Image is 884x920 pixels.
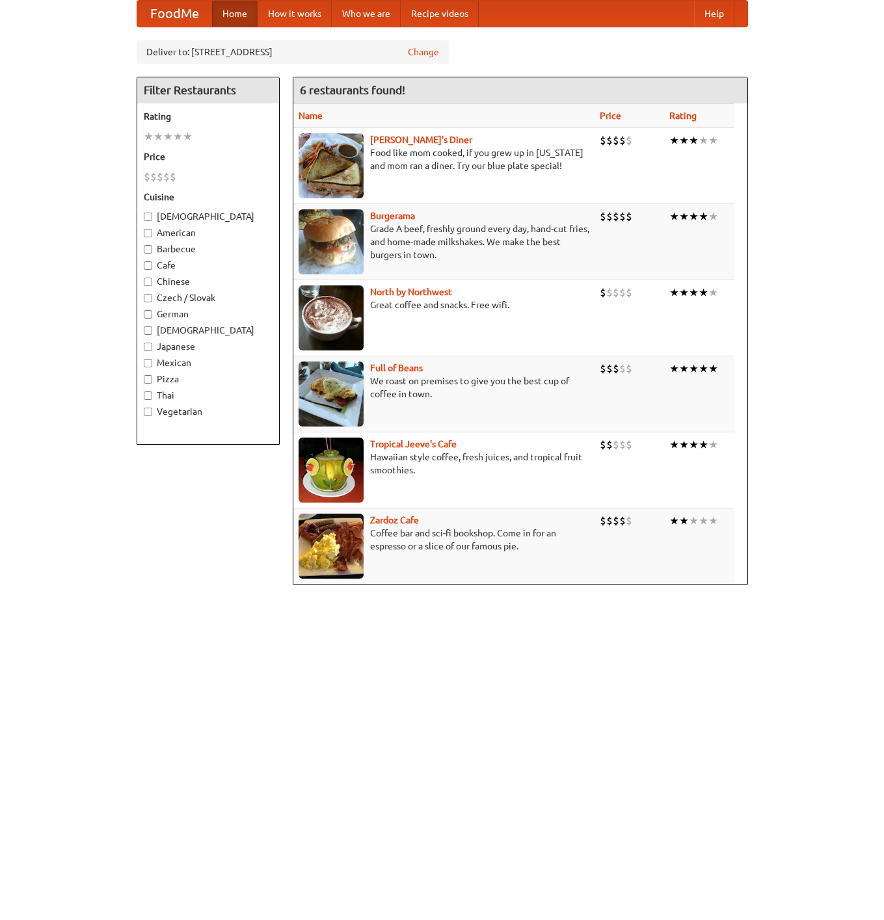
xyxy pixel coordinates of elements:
[699,514,708,528] li: ★
[669,514,679,528] li: ★
[144,226,273,239] label: American
[300,84,405,96] ng-pluralize: 6 restaurants found!
[144,359,152,367] input: Mexican
[694,1,734,27] a: Help
[258,1,332,27] a: How it works
[144,324,273,337] label: [DEMOGRAPHIC_DATA]
[370,211,415,221] a: Burgerama
[606,514,613,528] li: $
[144,391,152,400] input: Thai
[144,294,152,302] input: Czech / Slovak
[163,170,170,184] li: $
[689,361,699,376] li: ★
[613,133,619,148] li: $
[144,243,273,256] label: Barbecue
[157,170,163,184] li: $
[699,285,708,300] li: ★
[619,133,626,148] li: $
[144,343,152,351] input: Japanese
[299,222,589,261] p: Grade A beef, freshly ground every day, hand-cut fries, and home-made milkshakes. We make the bes...
[370,439,457,449] a: Tropical Jeeve's Cafe
[626,133,632,148] li: $
[619,209,626,224] li: $
[137,77,279,103] h4: Filter Restaurants
[370,135,472,145] b: [PERSON_NAME]'s Diner
[679,133,689,148] li: ★
[600,438,606,452] li: $
[708,209,718,224] li: ★
[679,438,689,452] li: ★
[708,285,718,300] li: ★
[626,285,632,300] li: $
[144,275,273,288] label: Chinese
[679,361,689,376] li: ★
[669,285,679,300] li: ★
[689,285,699,300] li: ★
[144,340,273,353] label: Japanese
[613,285,619,300] li: $
[332,1,401,27] a: Who we are
[183,129,193,144] li: ★
[699,438,708,452] li: ★
[299,438,364,503] img: jeeves.jpg
[626,361,632,376] li: $
[699,209,708,224] li: ★
[708,514,718,528] li: ★
[600,133,606,148] li: $
[600,111,621,121] a: Price
[699,133,708,148] li: ★
[619,361,626,376] li: $
[144,373,273,386] label: Pizza
[144,408,152,416] input: Vegetarian
[679,209,689,224] li: ★
[669,438,679,452] li: ★
[144,405,273,418] label: Vegetarian
[154,129,163,144] li: ★
[606,285,613,300] li: $
[144,229,152,237] input: American
[163,129,173,144] li: ★
[299,361,364,427] img: beans.jpg
[144,213,152,221] input: [DEMOGRAPHIC_DATA]
[212,1,258,27] a: Home
[689,438,699,452] li: ★
[626,209,632,224] li: $
[299,375,589,401] p: We roast on premises to give you the best cup of coffee in town.
[144,310,152,319] input: German
[144,191,273,204] h5: Cuisine
[613,514,619,528] li: $
[299,285,364,350] img: north.jpg
[299,527,589,553] p: Coffee bar and sci-fi bookshop. Come in for an espresso or a slice of our famous pie.
[401,1,479,27] a: Recipe videos
[606,133,613,148] li: $
[299,111,323,121] a: Name
[669,133,679,148] li: ★
[606,361,613,376] li: $
[619,285,626,300] li: $
[144,261,152,270] input: Cafe
[613,438,619,452] li: $
[679,514,689,528] li: ★
[613,361,619,376] li: $
[144,245,152,254] input: Barbecue
[150,170,157,184] li: $
[679,285,689,300] li: ★
[408,46,439,59] a: Change
[144,150,273,163] h5: Price
[173,129,183,144] li: ★
[299,133,364,198] img: sallys.jpg
[144,259,273,272] label: Cafe
[606,209,613,224] li: $
[370,287,452,297] a: North by Northwest
[144,356,273,369] label: Mexican
[689,514,699,528] li: ★
[606,438,613,452] li: $
[299,514,364,579] img: zardoz.jpg
[144,210,273,223] label: [DEMOGRAPHIC_DATA]
[699,361,708,376] li: ★
[144,278,152,286] input: Chinese
[299,298,589,311] p: Great coffee and snacks. Free wifi.
[669,209,679,224] li: ★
